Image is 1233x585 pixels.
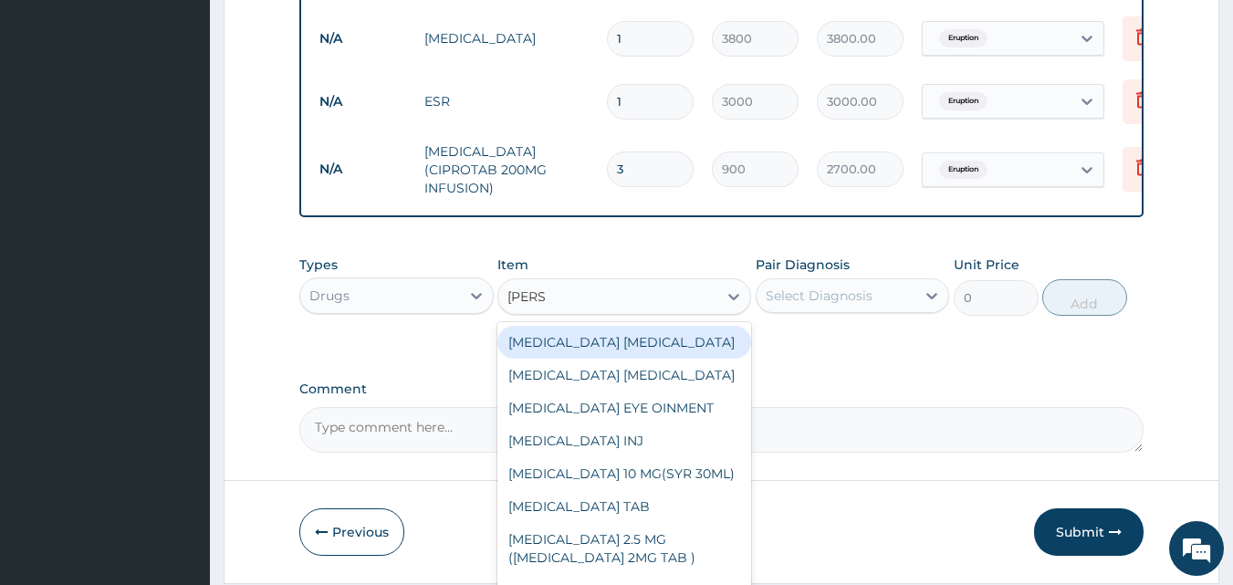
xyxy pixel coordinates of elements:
div: [MEDICAL_DATA] 2.5 MG ([MEDICAL_DATA] 2MG TAB ) [497,523,751,574]
div: [MEDICAL_DATA] 10 MG(SYR 30ML) [497,457,751,490]
td: N/A [310,22,415,56]
td: [MEDICAL_DATA] [415,20,598,57]
button: Add [1042,279,1127,316]
textarea: Type your message and hit 'Enter' [9,391,348,454]
button: Previous [299,508,404,556]
div: Drugs [309,287,350,305]
div: [MEDICAL_DATA] INJ [497,424,751,457]
div: [MEDICAL_DATA] TAB [497,490,751,523]
td: N/A [310,85,415,119]
div: Select Diagnosis [766,287,873,305]
img: d_794563401_company_1708531726252_794563401 [34,91,74,137]
button: Submit [1034,508,1144,556]
td: [MEDICAL_DATA] (CIPROTAB 200MG INFUSION) [415,133,598,206]
label: Comment [299,381,1144,397]
label: Item [497,256,528,274]
div: Minimize live chat window [299,9,343,53]
label: Types [299,257,338,273]
td: N/A [310,152,415,186]
label: Pair Diagnosis [756,256,850,274]
div: Chat with us now [95,102,307,126]
td: ESR [415,83,598,120]
span: Eruption [939,161,987,179]
span: Eruption [939,29,987,47]
span: Eruption [939,92,987,110]
div: [MEDICAL_DATA] EYE OINMENT [497,392,751,424]
label: Unit Price [954,256,1019,274]
div: [MEDICAL_DATA] [MEDICAL_DATA] [497,359,751,392]
div: [MEDICAL_DATA] [MEDICAL_DATA] [497,326,751,359]
span: We're online! [106,176,252,360]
